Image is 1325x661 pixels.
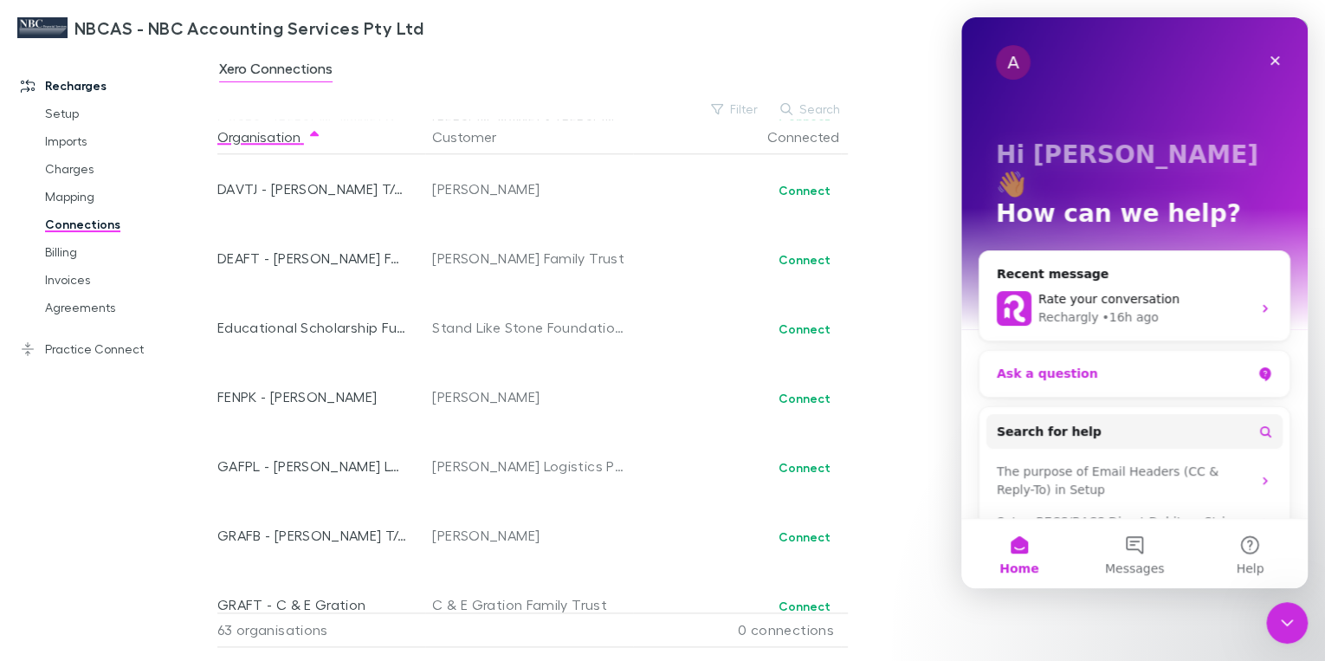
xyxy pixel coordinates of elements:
[767,249,842,270] button: Connect
[432,362,627,431] div: [PERSON_NAME]
[217,501,409,570] div: GRAFB - [PERSON_NAME] T/As Corner Clip
[217,362,409,431] div: FENPK - [PERSON_NAME]
[432,293,627,362] div: Stand Like Stone Foundation Ltd
[28,100,224,127] a: Setup
[217,570,409,639] div: GRAFT - C & E Gration
[767,457,842,478] button: Connect
[432,224,627,293] div: [PERSON_NAME] Family Trust
[17,17,68,38] img: NBCAS - NBC Accounting Services Pty Ltd's Logo
[3,72,224,100] a: Recharges
[219,60,333,82] span: Xero Connections
[767,180,842,201] button: Connect
[217,224,409,293] div: DEAFT - [PERSON_NAME] Family Trust
[3,335,224,363] a: Practice Connect
[767,388,842,409] button: Connect
[217,293,409,362] div: Educational Scholarship Fund - SLSF
[767,527,842,548] button: Connect
[772,99,850,120] button: Search
[28,266,224,294] a: Invoices
[702,99,768,120] button: Filter
[1266,602,1308,644] iframe: Intercom live chat
[432,120,517,154] button: Customer
[28,127,224,155] a: Imports
[217,431,409,501] div: GAFPL - [PERSON_NAME] Logistics Pty Ltd T/As Lake City Transport
[432,431,627,501] div: [PERSON_NAME] Logistics Pty Ltd
[28,183,224,211] a: Mapping
[217,120,321,154] button: Organisation
[74,17,423,38] h3: NBCAS - NBC Accounting Services Pty Ltd
[217,154,409,224] div: DAVTJ - [PERSON_NAME] T/As Me Mate & Just Bubbles
[432,570,627,639] div: C & E Gration Family Trust
[961,17,1308,588] iframe: Intercom live chat
[767,596,842,617] button: Connect
[217,612,425,647] div: 63 organisations
[28,155,224,183] a: Charges
[28,238,224,266] a: Billing
[432,501,627,570] div: [PERSON_NAME]
[28,211,224,238] a: Connections
[767,120,860,154] button: Connected
[432,154,627,224] div: [PERSON_NAME]
[7,7,434,49] a: NBCAS - NBC Accounting Services Pty Ltd
[28,294,224,321] a: Agreements
[767,319,842,340] button: Connect
[633,612,841,647] div: 0 connections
